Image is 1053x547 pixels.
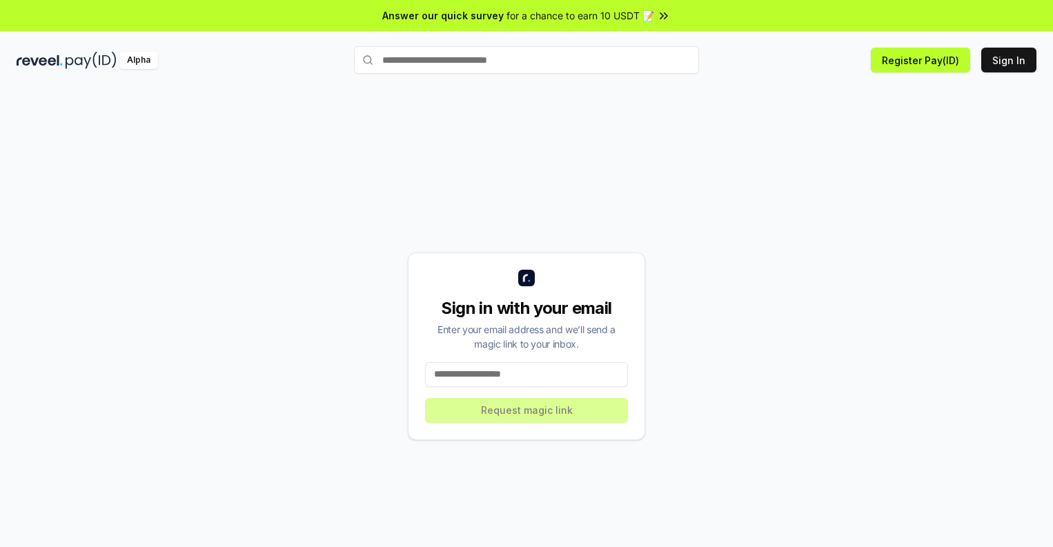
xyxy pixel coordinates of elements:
span: Answer our quick survey [382,8,504,23]
div: Alpha [119,52,158,69]
img: logo_small [518,270,535,286]
div: Sign in with your email [425,297,628,319]
button: Register Pay(ID) [871,48,970,72]
img: pay_id [66,52,117,69]
button: Sign In [981,48,1036,72]
img: reveel_dark [17,52,63,69]
div: Enter your email address and we’ll send a magic link to your inbox. [425,322,628,351]
span: for a chance to earn 10 USDT 📝 [506,8,654,23]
